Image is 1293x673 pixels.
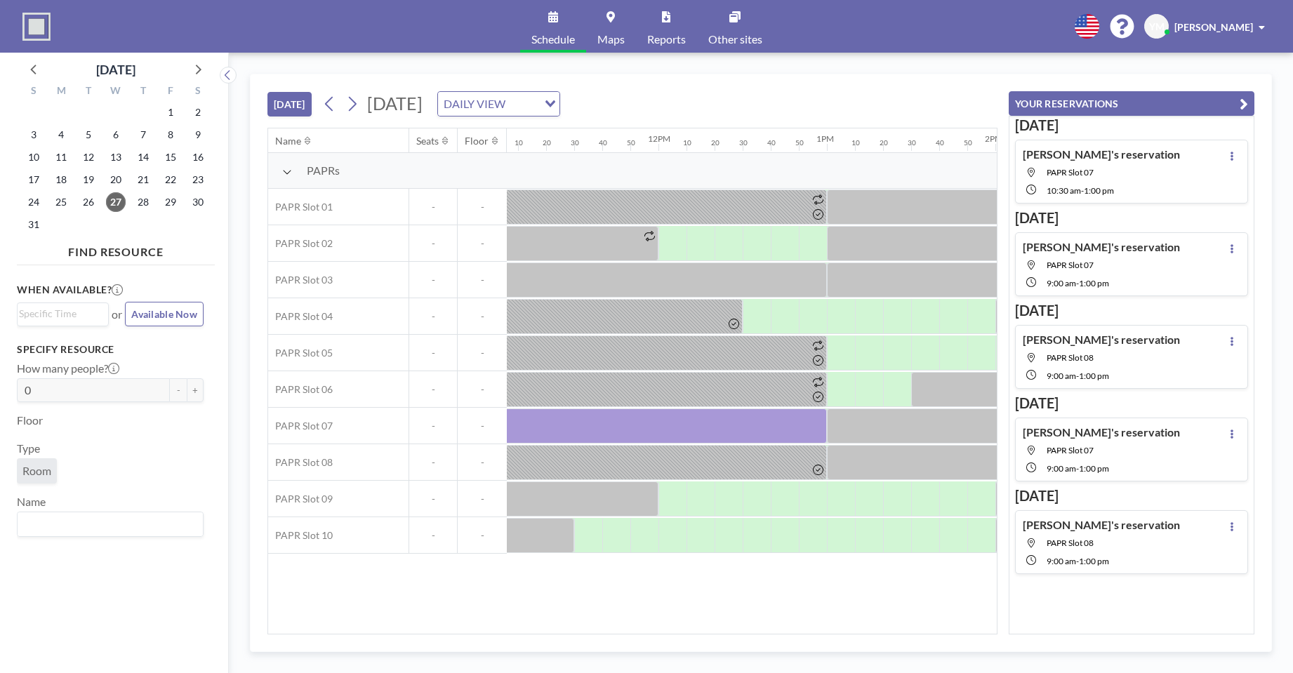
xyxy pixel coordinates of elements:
span: - [1081,185,1084,196]
span: PAPR Slot 07 [1047,445,1094,455]
span: PAPR Slot 01 [268,201,333,213]
span: PAPR Slot 08 [1047,538,1094,548]
span: Tuesday, August 19, 2025 [79,170,98,189]
div: 10 [851,138,860,147]
span: Wednesday, August 27, 2025 [106,192,126,212]
button: YOUR RESERVATIONS [1009,91,1254,116]
span: 1:00 PM [1079,371,1109,381]
h4: [PERSON_NAME]'s reservation [1023,147,1180,161]
span: Tuesday, August 12, 2025 [79,147,98,167]
div: Floor [465,135,489,147]
span: Monday, August 18, 2025 [51,170,71,189]
span: PAPR Slot 07 [1047,167,1094,178]
span: - [1076,463,1079,474]
span: - [458,237,507,250]
h4: FIND RESOURCE [17,239,215,259]
span: 9:00 AM [1047,371,1076,381]
span: PAPR Slot 08 [1047,352,1094,363]
span: - [409,347,457,359]
span: Thursday, August 14, 2025 [133,147,153,167]
div: 40 [767,138,776,147]
h3: [DATE] [1015,487,1248,505]
span: Tuesday, August 26, 2025 [79,192,98,212]
span: Friday, August 1, 2025 [161,102,180,122]
span: Tuesday, August 5, 2025 [79,125,98,145]
div: Seats [416,135,439,147]
span: Reports [647,34,686,45]
span: - [409,529,457,542]
span: - [458,347,507,359]
div: 1PM [816,133,834,144]
span: Monday, August 25, 2025 [51,192,71,212]
span: Friday, August 15, 2025 [161,147,180,167]
span: - [409,383,457,396]
h3: Specify resource [17,343,204,356]
span: Sunday, August 10, 2025 [24,147,44,167]
button: Available Now [125,302,204,326]
span: Saturday, August 16, 2025 [188,147,208,167]
img: organization-logo [22,13,51,41]
div: 20 [711,138,720,147]
div: Search for option [438,92,559,116]
span: Available Now [131,308,197,320]
span: - [458,274,507,286]
div: 2PM [985,133,1002,144]
h4: [PERSON_NAME]'s reservation [1023,518,1180,532]
label: Floor [17,413,43,427]
span: YM [1149,20,1165,33]
span: - [458,529,507,542]
span: Monday, August 11, 2025 [51,147,71,167]
span: - [409,237,457,250]
button: - [170,378,187,402]
span: Wednesday, August 20, 2025 [106,170,126,189]
span: Wednesday, August 13, 2025 [106,147,126,167]
span: Friday, August 29, 2025 [161,192,180,212]
span: PAPR Slot 04 [268,310,333,323]
span: Thursday, August 7, 2025 [133,125,153,145]
span: 9:00 AM [1047,556,1076,566]
h4: [PERSON_NAME]'s reservation [1023,333,1180,347]
span: 1:00 PM [1084,185,1114,196]
div: Search for option [18,512,203,536]
span: PAPR Slot 08 [268,456,333,469]
span: 9:00 AM [1047,278,1076,288]
span: [PERSON_NAME] [1174,21,1253,33]
h4: [PERSON_NAME]'s reservation [1023,425,1180,439]
span: Saturday, August 2, 2025 [188,102,208,122]
span: Friday, August 22, 2025 [161,170,180,189]
span: - [458,420,507,432]
span: Sunday, August 31, 2025 [24,215,44,234]
div: M [48,83,75,101]
div: S [184,83,211,101]
span: Sunday, August 17, 2025 [24,170,44,189]
div: 40 [936,138,944,147]
span: or [112,307,122,321]
span: PAPRs [307,164,340,178]
span: 9:00 AM [1047,463,1076,474]
span: - [1076,371,1079,381]
span: Sunday, August 3, 2025 [24,125,44,145]
span: 1:00 PM [1079,278,1109,288]
div: 30 [739,138,748,147]
label: Type [17,441,40,455]
span: Room [22,464,51,478]
div: 50 [795,138,804,147]
span: - [1076,278,1079,288]
span: Schedule [531,34,575,45]
span: - [458,310,507,323]
span: PAPR Slot 10 [268,529,333,542]
span: Saturday, August 30, 2025 [188,192,208,212]
span: PAPR Slot 05 [268,347,333,359]
h3: [DATE] [1015,394,1248,412]
span: Sunday, August 24, 2025 [24,192,44,212]
span: [DATE] [367,93,423,114]
div: 30 [571,138,579,147]
span: - [409,310,457,323]
div: Search for option [18,303,108,324]
div: 12PM [648,133,670,144]
span: Other sites [708,34,762,45]
div: [DATE] [96,60,135,79]
h3: [DATE] [1015,302,1248,319]
span: - [458,456,507,469]
span: - [409,274,457,286]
